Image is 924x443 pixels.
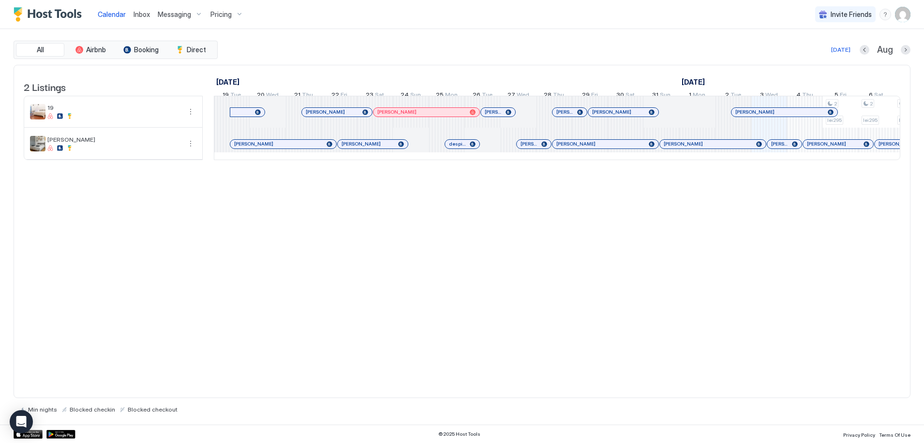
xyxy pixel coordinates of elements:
[679,75,707,89] a: September 1, 2025
[10,410,33,433] div: Open Intercom Messenger
[158,10,191,19] span: Messaging
[134,45,159,54] span: Booking
[37,45,44,54] span: All
[664,141,703,147] span: [PERSON_NAME]
[185,106,196,118] div: menu
[866,89,886,103] a: September 6, 2025
[214,75,242,89] a: August 19, 2025
[377,109,417,115] span: [PERSON_NAME]
[14,430,43,439] div: App Store
[329,89,350,103] a: August 22, 2025
[802,91,813,101] span: Thu
[128,406,178,413] span: Blocked checkout
[134,10,150,18] span: Inbox
[652,91,658,101] span: 31
[210,10,232,19] span: Pricing
[760,91,764,101] span: 3
[686,89,708,103] a: September 1, 2025
[294,91,300,101] span: 21
[14,7,86,22] a: Host Tools Logo
[730,91,741,101] span: Tue
[553,91,564,101] span: Thu
[302,91,313,101] span: Thu
[879,141,918,147] span: [PERSON_NAME]
[401,91,409,101] span: 24
[827,117,842,123] span: lei295
[24,79,66,94] span: 2 Listings
[831,10,872,19] span: Invite Friends
[167,43,215,57] button: Direct
[650,89,673,103] a: August 31, 2025
[592,109,631,115] span: [PERSON_NAME]
[901,45,910,55] button: Next month
[306,109,345,115] span: [PERSON_NAME]
[614,89,637,103] a: August 30, 2025
[266,91,279,101] span: Wed
[626,91,635,101] span: Sat
[899,117,913,123] span: lei295
[14,41,218,59] div: tab-group
[831,45,850,54] div: [DATE]
[771,141,788,147] span: [PERSON_NAME]
[582,91,590,101] span: 29
[331,91,339,101] span: 22
[234,141,273,147] span: [PERSON_NAME]
[521,141,537,147] span: [PERSON_NAME]
[98,10,126,18] span: Calendar
[438,431,480,437] span: © 2025 Host Tools
[735,109,775,115] span: [PERSON_NAME]
[807,141,846,147] span: [PERSON_NAME]
[843,432,875,438] span: Privacy Policy
[482,91,492,101] span: Tue
[840,91,847,101] span: Fri
[689,91,691,101] span: 1
[230,91,241,101] span: Tue
[47,104,181,111] span: 19
[835,91,838,101] span: 5
[98,9,126,19] a: Calendar
[436,91,444,101] span: 25
[693,91,705,101] span: Mon
[517,91,529,101] span: Wed
[46,430,75,439] a: Google Play Store
[556,141,596,147] span: [PERSON_NAME]
[223,91,229,101] span: 19
[445,91,458,101] span: Mon
[895,7,910,22] div: User profile
[863,117,878,123] span: lei295
[843,429,875,439] a: Privacy Policy
[556,109,573,115] span: [PERSON_NAME]
[257,91,265,101] span: 20
[220,89,243,103] a: August 19, 2025
[507,91,515,101] span: 27
[433,89,460,103] a: August 25, 2025
[30,104,45,119] div: listing image
[28,406,57,413] span: Min nights
[758,89,780,103] a: September 3, 2025
[30,136,45,151] div: listing image
[879,9,891,20] div: menu
[86,45,106,54] span: Airbnb
[366,91,373,101] span: 23
[185,106,196,118] button: More options
[541,89,566,103] a: August 28, 2025
[830,44,852,56] button: [DATE]
[723,89,744,103] a: September 2, 2025
[134,9,150,19] a: Inbox
[341,91,347,101] span: Fri
[794,89,816,103] a: September 4, 2025
[580,89,600,103] a: August 29, 2025
[877,44,893,56] span: Aug
[185,138,196,149] div: menu
[292,89,315,103] a: August 21, 2025
[375,91,384,101] span: Sat
[544,91,551,101] span: 28
[187,45,206,54] span: Direct
[66,43,115,57] button: Airbnb
[725,91,729,101] span: 2
[879,432,910,438] span: Terms Of Use
[874,91,883,101] span: Sat
[398,89,423,103] a: August 24, 2025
